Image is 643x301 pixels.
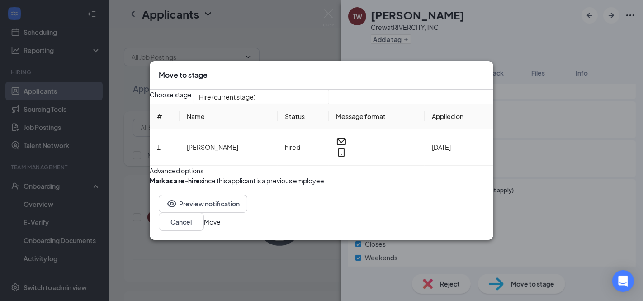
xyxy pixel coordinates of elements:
[166,198,177,209] svg: Eye
[159,195,247,213] button: EyePreview notification
[157,143,161,151] span: 1
[150,104,180,129] th: #
[150,90,194,104] span: Choose stage:
[204,217,221,227] button: Move
[612,270,634,292] div: Open Intercom Messenger
[329,104,425,129] th: Message format
[278,129,329,166] td: hired
[199,90,255,104] span: Hire (current stage)
[425,104,493,129] th: Applied on
[278,104,329,129] th: Status
[425,129,493,166] td: [DATE]
[336,136,347,147] svg: Email
[150,177,200,185] b: Mark as a re-hire
[159,70,208,80] h3: Move to stage
[150,166,493,176] div: Advanced options
[159,213,204,231] button: Cancel
[180,129,278,166] td: [PERSON_NAME]
[336,147,347,158] svg: MobileSms
[150,176,326,186] div: since this applicant is a previous employee.
[180,104,278,129] th: Name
